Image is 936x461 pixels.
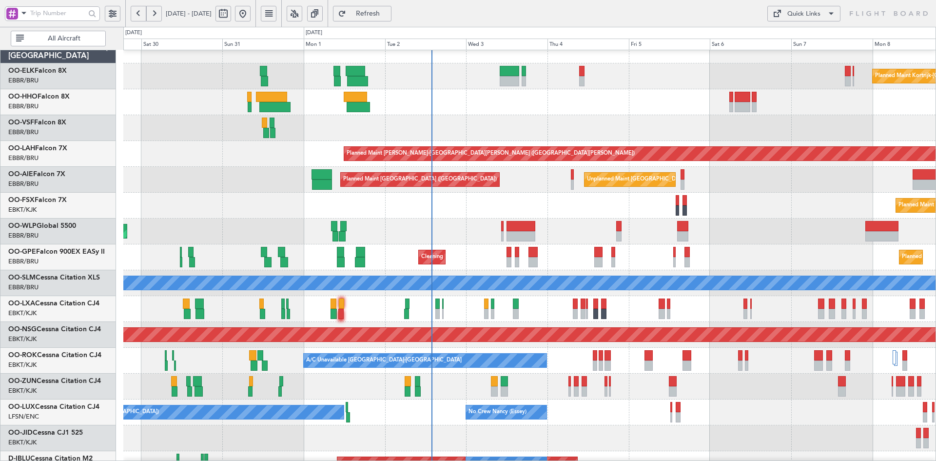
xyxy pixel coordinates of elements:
button: Refresh [333,6,391,21]
div: A/C Unavailable [GEOGRAPHIC_DATA]-[GEOGRAPHIC_DATA] [306,353,462,368]
div: Planned Maint [GEOGRAPHIC_DATA] ([GEOGRAPHIC_DATA]) [343,172,497,187]
a: EBKT/KJK [8,309,37,318]
a: OO-FSXFalcon 7X [8,197,67,203]
a: OO-JIDCessna CJ1 525 [8,429,83,436]
span: OO-LUX [8,403,35,410]
a: EBKT/KJK [8,205,37,214]
span: OO-VSF [8,119,34,126]
div: Tue 2 [385,39,467,50]
span: OO-SLM [8,274,36,281]
div: [DATE] [125,29,142,37]
a: EBKT/KJK [8,335,37,343]
a: OO-ROKCessna Citation CJ4 [8,352,101,359]
a: EBBR/BRU [8,102,39,111]
a: EBKT/KJK [8,438,37,447]
div: Sat 6 [710,39,791,50]
a: OO-VSFFalcon 8X [8,119,66,126]
button: All Aircraft [11,31,106,46]
span: Refresh [348,10,388,17]
a: EBKT/KJK [8,386,37,395]
div: [DATE] [306,29,322,37]
div: Wed 3 [466,39,547,50]
div: Thu 4 [547,39,629,50]
div: Sun 31 [222,39,304,50]
span: [DATE] - [DATE] [166,9,212,18]
a: OO-LUXCessna Citation CJ4 [8,403,99,410]
div: No Crew Nancy (Essey) [468,405,526,420]
span: OO-ZUN [8,378,37,384]
a: EBBR/BRU [8,128,39,137]
div: Mon 1 [304,39,385,50]
div: Fri 5 [629,39,710,50]
a: EBBR/BRU [8,257,39,266]
div: Quick Links [787,9,820,19]
div: Planned Maint [PERSON_NAME]-[GEOGRAPHIC_DATA][PERSON_NAME] ([GEOGRAPHIC_DATA][PERSON_NAME]) [347,146,635,161]
div: Sun 7 [791,39,873,50]
span: All Aircraft [26,35,102,42]
span: OO-GPE [8,248,36,255]
a: OO-WLPGlobal 5500 [8,222,76,229]
a: EBBR/BRU [8,154,39,162]
span: OO-AIE [8,171,33,178]
a: OO-HHOFalcon 8X [8,93,70,100]
div: Unplanned Maint [GEOGRAPHIC_DATA] ([GEOGRAPHIC_DATA] National) [587,172,770,187]
a: OO-GPEFalcon 900EX EASy II [8,248,105,255]
span: OO-NSG [8,326,37,333]
button: Quick Links [767,6,840,21]
span: OO-LAH [8,145,35,152]
span: OO-WLP [8,222,37,229]
div: Sat 30 [141,39,223,50]
span: OO-FSX [8,197,35,203]
a: EBBR/BRU [8,231,39,240]
a: OO-LXACessna Citation CJ4 [8,300,99,307]
a: LFSN/ENC [8,412,39,421]
span: OO-LXA [8,300,35,307]
a: OO-ELKFalcon 8X [8,67,67,74]
a: EBBR/BRU [8,180,39,188]
a: EBBR/BRU [8,283,39,292]
a: OO-AIEFalcon 7X [8,171,65,178]
span: OO-ELK [8,67,35,74]
a: OO-NSGCessna Citation CJ4 [8,326,101,333]
span: OO-ROK [8,352,37,359]
a: OO-LAHFalcon 7X [8,145,67,152]
a: EBBR/BRU [8,76,39,85]
input: Trip Number [30,6,85,20]
span: OO-HHO [8,93,38,100]
a: OO-SLMCessna Citation XLS [8,274,100,281]
span: OO-JID [8,429,33,436]
a: EBKT/KJK [8,361,37,369]
div: Cleaning [GEOGRAPHIC_DATA] ([GEOGRAPHIC_DATA] National) [421,250,584,264]
a: OO-ZUNCessna Citation CJ4 [8,378,101,384]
